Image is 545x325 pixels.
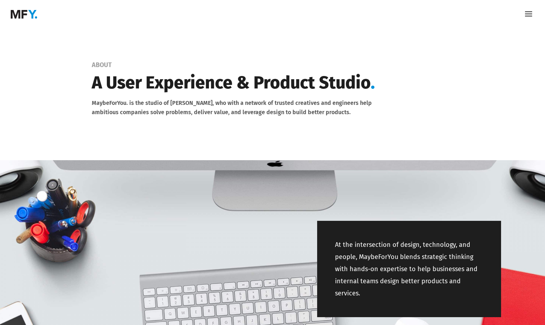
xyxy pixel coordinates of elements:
p: At the intersection of design, technology, and people, MaybeForYou blends strategic thinking with... [335,239,483,299]
p: MaybeForYou. is the studio of [PERSON_NAME], who with a network of trusted creatives and engineer... [92,98,394,117]
h1: A User Experience & Product Studio [92,71,394,98]
img: MaybeForYou. [11,10,37,19]
div: About [92,61,501,68]
span: . [371,72,375,93]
